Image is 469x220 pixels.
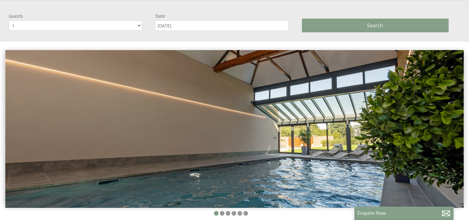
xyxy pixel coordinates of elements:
[9,13,142,19] label: Guests
[302,19,449,32] button: Search
[367,22,383,29] span: Search
[357,210,450,216] p: Enquire Now
[155,21,289,31] input: Arrival Date
[155,13,289,19] label: Date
